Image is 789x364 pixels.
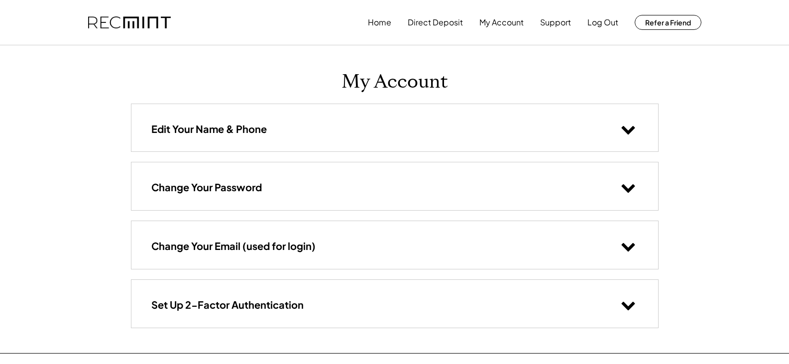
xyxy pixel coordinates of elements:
[479,12,524,32] button: My Account
[88,16,171,29] img: recmint-logotype%403x.png
[151,122,267,135] h3: Edit Your Name & Phone
[540,12,571,32] button: Support
[151,298,304,311] h3: Set Up 2-Factor Authentication
[341,70,448,94] h1: My Account
[368,12,391,32] button: Home
[408,12,463,32] button: Direct Deposit
[587,12,618,32] button: Log Out
[151,181,262,194] h3: Change Your Password
[635,15,701,30] button: Refer a Friend
[151,240,316,252] h3: Change Your Email (used for login)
